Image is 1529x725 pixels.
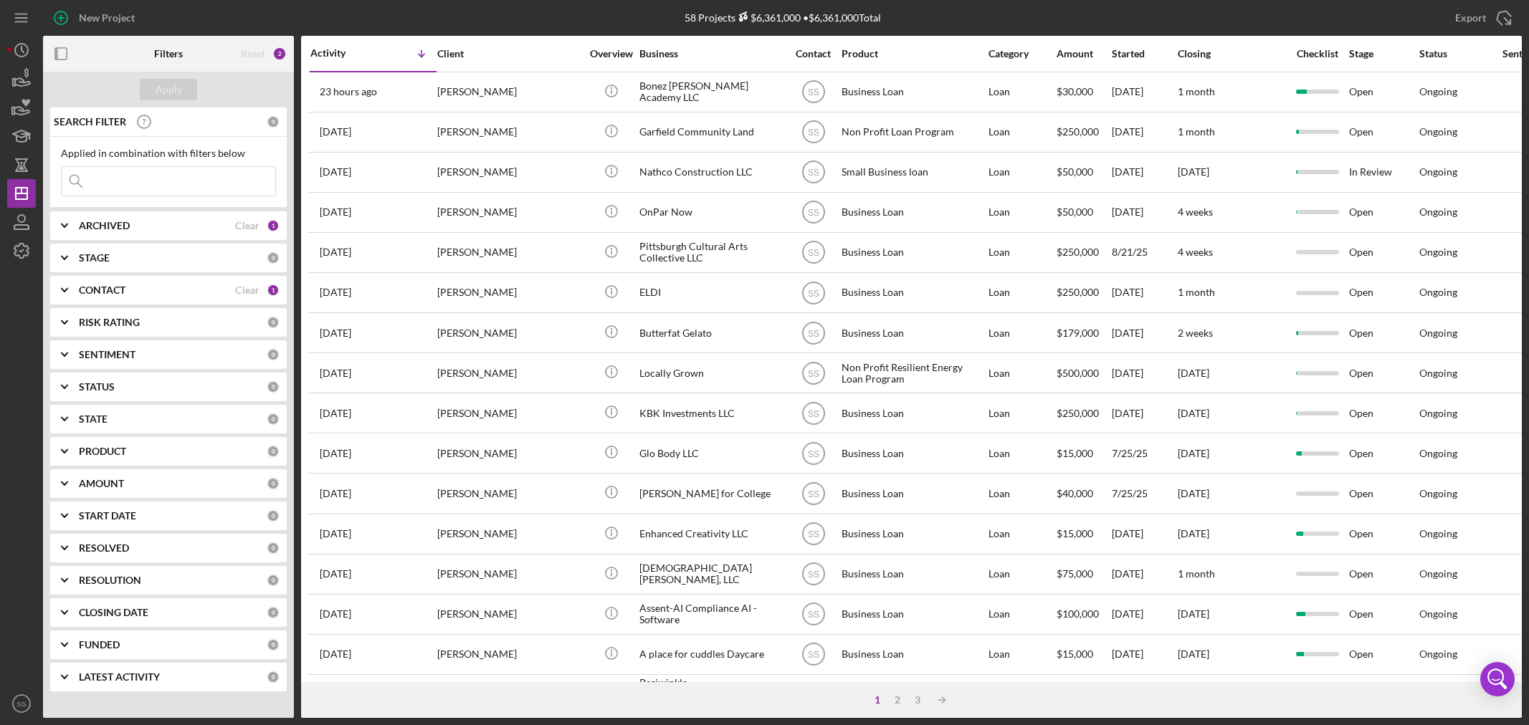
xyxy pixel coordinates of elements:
div: Loan [989,595,1055,633]
div: Loan [989,234,1055,272]
div: Started [1112,48,1176,59]
span: $40,000 [1057,487,1093,499]
div: 1 [267,219,280,232]
div: Ongoing [1419,287,1457,298]
div: [DATE] [1112,354,1176,392]
span: $250,000 [1057,125,1099,138]
div: Ongoing [1419,568,1457,580]
div: Clear [235,220,259,231]
text: SS [807,288,819,298]
div: Small Business loan [842,153,985,191]
div: [PERSON_NAME] [437,555,581,593]
time: [DATE] [1178,527,1209,539]
div: Open [1349,474,1418,512]
b: STATE [79,413,108,425]
span: $100,000 [1057,608,1099,620]
time: 1 month [1178,567,1215,580]
span: $75,000 [1057,567,1093,580]
div: 0 [267,348,280,361]
div: Open [1349,394,1418,432]
time: 2025-08-15 14:48 [320,408,351,419]
div: 0 [267,574,280,587]
text: SS [807,208,819,218]
button: New Project [43,4,149,32]
text: SS [807,328,819,338]
div: Ongoing [1419,608,1457,620]
div: Business Loan [842,434,985,472]
time: [DATE] [1178,367,1209,379]
div: Non Profit Loan Program [842,113,985,151]
div: 0 [267,671,280,683]
div: [PERSON_NAME] [437,153,581,191]
text: SS [807,128,819,138]
b: RISK RATING [79,317,140,328]
text: SS [807,610,819,620]
time: 2025-07-28 18:09 [320,568,351,580]
div: Loan [989,354,1055,392]
div: Ongoing [1419,368,1457,379]
span: $250,000 [1057,407,1099,419]
div: [PERSON_NAME] [437,113,581,151]
div: Open [1349,314,1418,352]
div: Assent-AI Compliance AI -Software [639,595,783,633]
div: Loan [989,474,1055,512]
div: [PERSON_NAME] [437,515,581,553]
div: 0 [267,316,280,329]
button: SS [7,689,36,718]
div: Open [1349,73,1418,111]
text: SS [807,570,819,580]
div: 8/21/25 [1112,234,1176,272]
div: 2 [272,47,287,61]
div: [PERSON_NAME] [437,314,581,352]
div: Overview [584,48,638,59]
div: Closing [1178,48,1285,59]
time: 2025-08-19 14:25 [320,287,351,298]
div: Periwinkle [DEMOGRAPHIC_DATA] Travel Club Rideshare LLC [639,676,783,714]
div: 0 [267,542,280,554]
div: Business Loan [842,274,985,312]
span: $500,000 [1057,367,1099,379]
div: Open [1349,434,1418,472]
time: 2025-07-29 14:57 [320,488,351,499]
div: [PERSON_NAME] [437,73,581,111]
time: 2025-08-18 21:17 [320,368,351,379]
span: $15,000 [1057,447,1093,459]
div: Nathco Construction LLC [639,153,783,191]
time: 2025-09-09 14:36 [320,86,377,97]
text: SS [807,448,819,458]
div: Business Loan [842,234,985,272]
div: Open [1349,555,1418,593]
b: SENTIMENT [79,349,135,360]
div: 1 [267,284,280,297]
div: [DATE] [1112,73,1176,111]
time: 2025-07-15 17:45 [320,648,351,660]
b: FUNDED [79,639,120,650]
div: Open [1349,635,1418,673]
div: Open [1349,234,1418,272]
div: [DATE] [1112,153,1176,191]
div: Pittsburgh Cultural Arts Collective LLC [639,234,783,272]
time: 1 month [1178,85,1215,97]
time: 1 month [1178,125,1215,138]
div: Ongoing [1419,327,1457,339]
div: 0 [267,638,280,651]
div: [PERSON_NAME] [437,234,581,272]
b: PRODUCT [79,446,126,457]
time: 2025-08-21 15:47 [320,246,351,258]
div: Garfield Community Land [639,113,783,151]
text: SS [807,650,819,660]
time: [DATE] [1178,487,1209,499]
div: 0 [267,477,280,490]
div: Open [1349,193,1418,231]
b: SEARCH FILTER [54,116,126,128]
div: 0 [267,115,280,128]
div: Export [1455,4,1486,32]
span: $30,000 [1057,85,1093,97]
time: 2025-08-18 21:40 [320,327,351,339]
b: CLOSING DATE [79,607,148,618]
div: [PERSON_NAME] [437,595,581,633]
div: [DATE] [1112,314,1176,352]
div: Ongoing [1419,528,1457,539]
b: STATUS [79,381,115,393]
div: Apply [156,79,182,100]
